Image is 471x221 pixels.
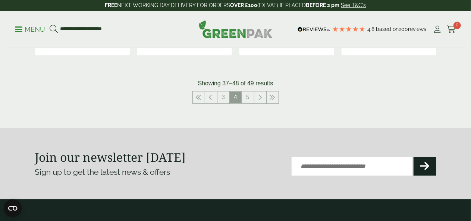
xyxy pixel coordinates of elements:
[242,91,254,103] a: 5
[4,199,22,217] button: Open CMP widget
[105,2,117,8] strong: FREE
[433,26,442,33] i: My Account
[376,26,399,32] span: Based on
[15,25,45,32] a: Menu
[217,91,229,103] a: 3
[367,26,376,32] span: 4.8
[399,26,408,32] span: 200
[453,22,461,29] span: 0
[199,20,273,38] img: GreenPak Supplies
[35,149,186,165] strong: Join our newsletter [DATE]
[35,166,216,178] p: Sign up to get the latest news & offers
[408,26,426,32] span: reviews
[230,2,258,8] strong: OVER £100
[15,25,45,34] p: Menu
[447,26,456,33] i: Cart
[298,27,330,32] img: REVIEWS.io
[230,91,242,103] span: 4
[198,79,273,88] p: Showing 37–48 of 49 results
[447,24,456,35] a: 0
[332,26,365,32] div: 4.79 Stars
[306,2,340,8] strong: BEFORE 2 pm
[341,2,366,8] a: See T&C's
